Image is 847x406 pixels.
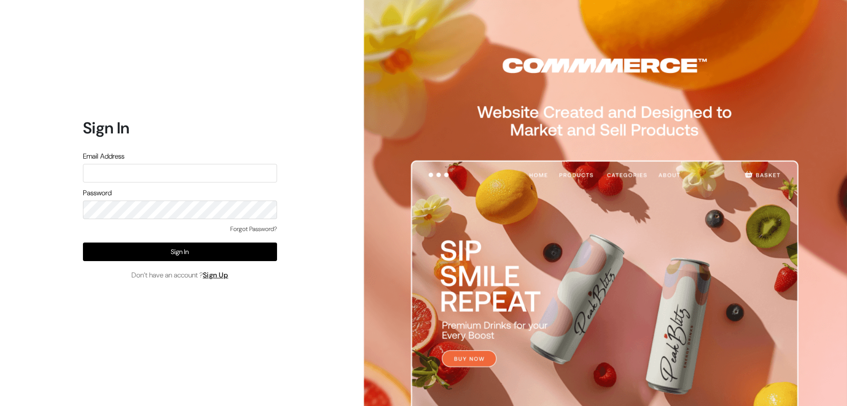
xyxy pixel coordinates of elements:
[131,270,229,281] span: Don’t have an account ?
[83,151,124,162] label: Email Address
[203,270,229,280] a: Sign Up
[83,243,277,261] button: Sign In
[83,188,112,198] label: Password
[230,224,277,234] a: Forgot Password?
[83,118,277,137] h1: Sign In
